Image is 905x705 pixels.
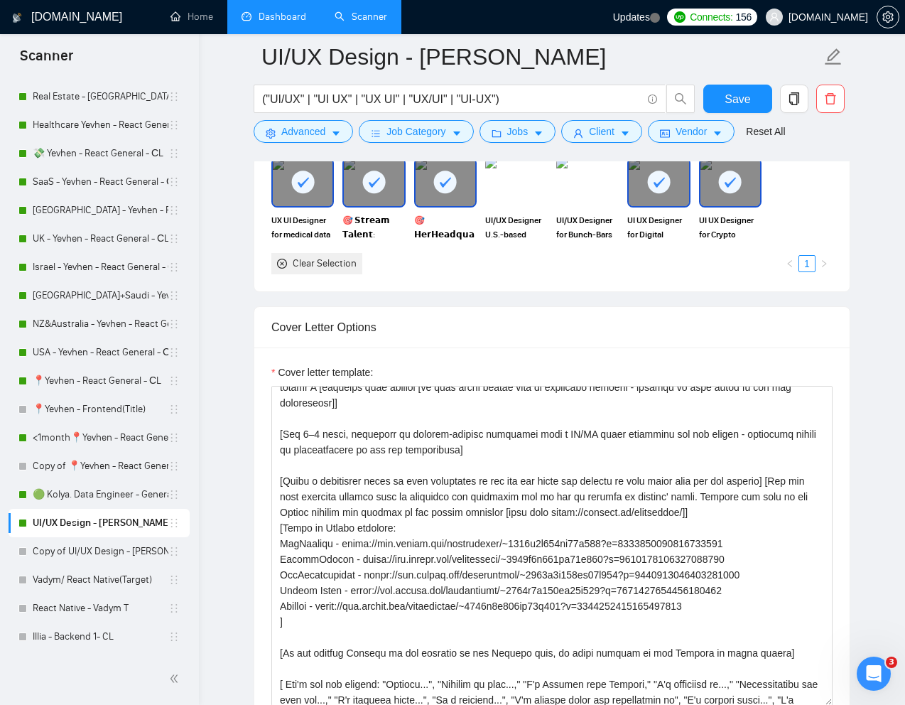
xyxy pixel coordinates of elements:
[9,82,190,111] li: Real Estate - Yevhen - React General - СL
[168,205,180,216] span: holder
[699,213,762,242] span: UI UX Designer for Crypto Platform Solana Tools | UX/UI Designer
[485,157,548,207] img: portfolio thumbnail image
[371,128,381,139] span: bars
[33,139,168,168] a: 💸 Yevhen - React General - СL
[266,128,276,139] span: setting
[33,367,168,395] a: 📍Yevhen - React General - СL
[342,213,405,242] span: 🎯 𝗦𝘁𝗿𝗲𝗮𝗺 𝗧𝗮𝗹𝗲𝗻𝘁: Innovating Recruitment Solutions
[271,307,833,348] div: Cover Letter Options
[33,424,168,452] a: <1month📍Yevhen - React General - СL
[168,318,180,330] span: holder
[33,225,168,253] a: UK - Yevhen - React General - СL
[9,395,190,424] li: 📍Yevhen - Frontend(Title)
[781,255,798,272] li: Previous Page
[33,623,168,651] a: Illia - Backend 1- CL
[820,259,828,268] span: right
[816,85,845,113] button: delete
[781,92,808,105] span: copy
[33,480,168,509] a: 🟢 Kolya. Data Engineer - General
[676,124,707,139] span: Vendor
[648,95,657,104] span: info-circle
[781,255,798,272] button: left
[886,657,897,668] span: 3
[648,120,735,143] button: idcardVendorcaret-down
[277,259,287,269] span: close-circle
[386,124,445,139] span: Job Category
[824,48,842,66] span: edit
[170,11,213,23] a: homeHome
[33,537,168,566] a: Copy of UI/UX Design - [PERSON_NAME]
[168,603,180,614] span: holder
[271,213,334,242] span: UX UI Designer for medical data collection platform AllClinics
[9,367,190,395] li: 📍Yevhen - React General - СL
[414,213,477,242] span: 🎯 𝗛𝗲𝗿𝗛𝗲𝗮𝗱𝗾𝘂𝗮𝗿𝘁𝗲𝗿𝘀: UI/UX mobile responsive web design
[33,452,168,480] a: Copy of 📍Yevhen - React General - СL
[168,546,180,557] span: holder
[168,404,180,415] span: holder
[9,139,190,168] li: 💸 Yevhen - React General - СL
[556,157,619,207] img: portfolio thumbnail image
[573,128,583,139] span: user
[12,6,22,29] img: logo
[9,594,190,623] li: React Native - Vadym T
[627,213,690,242] span: UI UX Designer for Digital Invitation Design Platform (SaaS) | UI/UX
[674,11,685,23] img: upwork-logo.png
[168,347,180,358] span: holder
[556,213,619,242] span: UI/UX Designer for Bunch-Bars website
[33,594,168,623] a: React Native - Vadym T
[769,12,779,22] span: user
[9,509,190,537] li: UI/UX Design - Mariana Derevianko
[33,111,168,139] a: Healthcare Yevhen - React General - СL
[877,11,899,23] a: setting
[168,489,180,500] span: holder
[262,90,641,108] input: Search Freelance Jobs...
[261,39,821,75] input: Scanner name...
[9,424,190,452] li: <1month📍Yevhen - React General - СL
[168,148,180,159] span: holder
[620,128,630,139] span: caret-down
[254,120,353,143] button: settingAdvancedcaret-down
[9,566,190,594] li: Vadym/ React Native(Target)
[9,480,190,509] li: 🟢 Kolya. Data Engineer - General
[33,196,168,225] a: [GEOGRAPHIC_DATA] - Yevhen - React General - СL
[815,255,833,272] button: right
[168,375,180,387] span: holder
[33,338,168,367] a: USA - Yevhen - React General - СL
[9,281,190,310] li: UAE+Saudi - Yevhen - React General - СL
[492,128,502,139] span: folder
[242,11,306,23] a: dashboardDashboard
[817,92,844,105] span: delete
[798,255,815,272] li: 1
[168,262,180,273] span: holder
[666,85,695,113] button: search
[746,124,785,139] a: Reset All
[335,11,387,23] a: searchScanner
[168,233,180,244] span: holder
[168,461,180,472] span: holder
[725,90,750,108] span: Save
[613,11,650,23] span: Updates
[169,672,183,686] span: double-left
[561,120,642,143] button: userClientcaret-down
[281,124,325,139] span: Advanced
[168,432,180,443] span: holder
[9,45,85,75] span: Scanner
[877,6,899,28] button: setting
[736,9,752,25] span: 156
[33,566,168,594] a: Vadym/ React Native(Target)
[9,651,190,679] li: Illia - Backend 2
[9,537,190,566] li: Copy of UI/UX Design - Mariana Derevianko
[293,256,357,271] div: Clear Selection
[33,509,168,537] a: UI/UX Design - [PERSON_NAME]
[479,120,556,143] button: folderJobscaret-down
[452,128,462,139] span: caret-down
[33,168,168,196] a: SaaS - Yevhen - React General - СL
[9,225,190,253] li: UK - Yevhen - React General - СL
[799,256,815,271] a: 1
[9,338,190,367] li: USA - Yevhen - React General - СL
[9,310,190,338] li: NZ&Australia - Yevhen - React General - СL
[485,213,548,242] span: UI/UX Designer U.S.-based service Welcome Renovation
[33,82,168,111] a: Real Estate - [GEOGRAPHIC_DATA] - React General - СL
[660,128,670,139] span: idcard
[331,128,341,139] span: caret-down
